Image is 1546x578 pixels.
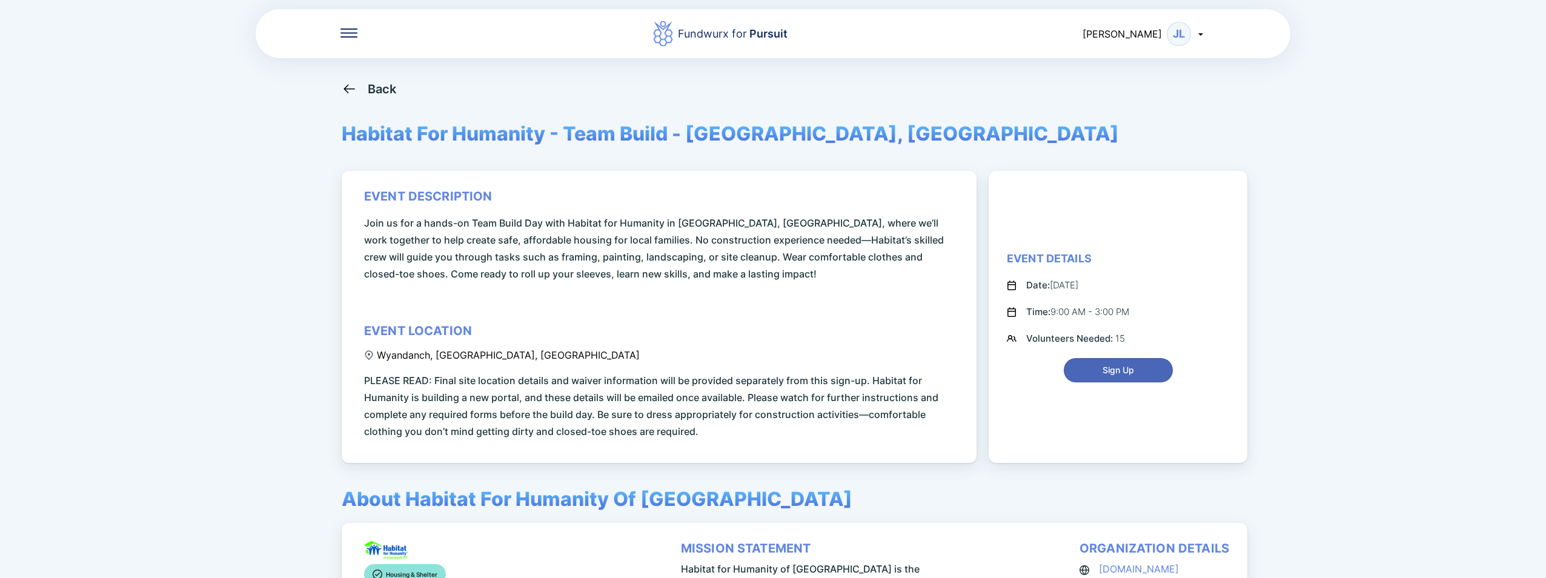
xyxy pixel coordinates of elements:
span: About Habitat For Humanity Of [GEOGRAPHIC_DATA] [342,487,852,511]
span: Date: [1026,279,1050,291]
span: Volunteers Needed: [1026,333,1115,344]
div: event description [364,189,493,204]
span: Sign Up [1103,364,1134,376]
div: Fundwurx for [678,25,788,42]
div: event location [364,324,472,338]
div: mission statement [681,541,811,556]
img: ViewEdoc.aspx [364,541,408,559]
div: 9:00 AM - 3:00 PM [1026,305,1129,319]
span: Time: [1026,306,1050,317]
span: Habitat For Humanity - Team Build - [GEOGRAPHIC_DATA], [GEOGRAPHIC_DATA] [342,122,1119,145]
div: JL [1167,22,1191,46]
span: Pursuit [747,27,788,40]
div: Wyandanch, [GEOGRAPHIC_DATA], [GEOGRAPHIC_DATA] [364,349,640,361]
span: [PERSON_NAME] [1083,28,1162,40]
span: PLEASE READ: Final site location details and waiver information will be provided separately from ... [364,372,958,440]
div: Event Details [1007,251,1092,266]
div: Back [368,82,397,96]
a: [DOMAIN_NAME] [1099,563,1179,575]
div: [DATE] [1026,278,1078,293]
span: Join us for a hands-on Team Build Day with Habitat for Humanity in [GEOGRAPHIC_DATA], [GEOGRAPHIC... [364,214,958,282]
button: Sign Up [1064,358,1173,382]
div: organization details [1080,541,1229,556]
div: 15 [1026,331,1125,346]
